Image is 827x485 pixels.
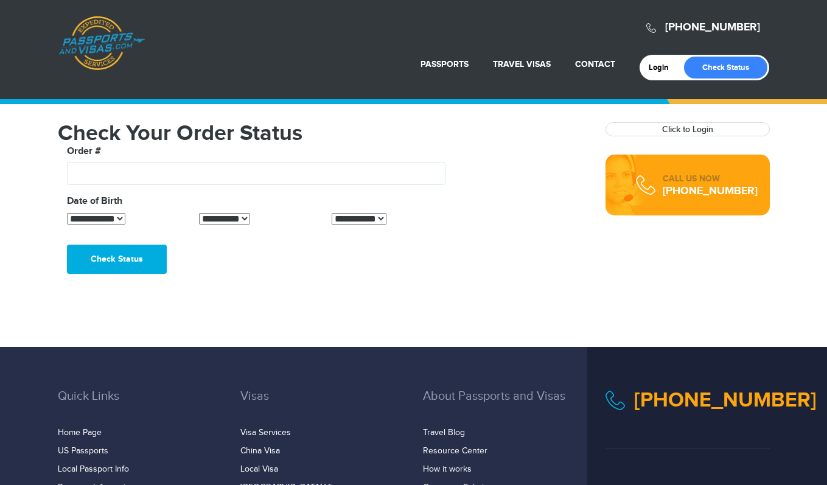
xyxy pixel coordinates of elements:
[58,428,102,438] a: Home Page
[663,185,758,197] div: [PHONE_NUMBER]
[240,428,291,438] a: Visa Services
[423,428,465,438] a: Travel Blog
[634,388,817,413] a: [PHONE_NUMBER]
[663,173,758,185] div: CALL US NOW
[58,16,145,71] a: Passports & [DOMAIN_NAME]
[240,464,278,474] a: Local Visa
[575,59,615,69] a: Contact
[58,122,587,144] h1: Check Your Order Status
[423,389,587,421] h3: About Passports and Visas
[58,464,129,474] a: Local Passport Info
[423,464,472,474] a: How it works
[662,124,713,134] a: Click to Login
[665,21,760,34] a: [PHONE_NUMBER]
[493,59,551,69] a: Travel Visas
[423,446,487,456] a: Resource Center
[649,63,677,72] a: Login
[240,389,405,421] h3: Visas
[67,144,101,159] label: Order #
[420,59,469,69] a: Passports
[684,57,767,79] a: Check Status
[240,446,280,456] a: China Visa
[58,389,222,421] h3: Quick Links
[67,194,122,209] label: Date of Birth
[67,245,167,274] button: Check Status
[58,446,108,456] a: US Passports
